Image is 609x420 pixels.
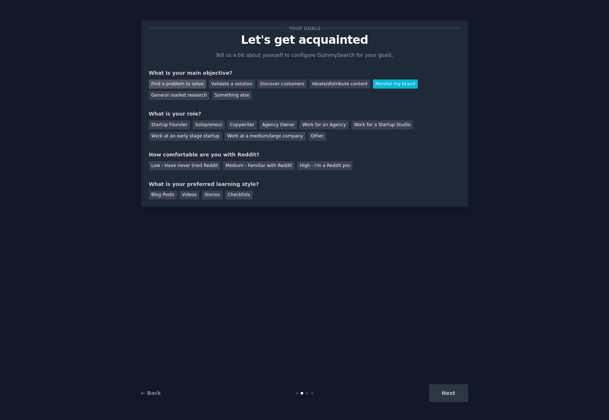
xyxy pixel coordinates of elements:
div: Work at an early stage startup [149,132,222,141]
div: How comfortable are you with Reddit? [149,151,460,159]
div: Checklists [225,191,253,200]
div: What is your main objective? [149,69,460,77]
div: Monitor my brand [373,79,418,89]
div: Work for a Startup Studio [351,120,413,129]
span: Your goals [287,24,322,32]
div: Medium - Familiar with Reddit [223,161,294,170]
div: Low - Have never tried Reddit [149,161,220,170]
div: Agency Owner [259,120,297,129]
div: What is your role? [149,110,460,118]
div: Videos [180,191,200,200]
div: Work at a medium/large company [224,132,305,141]
div: Find a problem to solve [149,79,206,89]
div: Solopreneur [193,120,225,129]
div: Discover customers [258,79,307,89]
div: What is your preferred learning style? [149,180,460,188]
div: Stories [202,191,222,200]
div: Blog Posts [149,191,177,200]
div: General market research [149,91,210,100]
p: Tell us a bit about yourself to configure GummySearch for your goals. [213,51,397,59]
div: Ideate/distribute content [309,79,370,89]
a: ← Back [141,390,161,396]
div: High - I'm a Reddit pro [297,161,352,170]
div: Validate a solution [209,79,255,89]
div: Something else [212,91,252,100]
div: Work for an Agency [300,120,348,129]
div: Startup Founder [149,120,190,129]
div: Copywriter [227,120,257,129]
div: Other [308,132,326,141]
p: Let's get acquainted [149,34,460,46]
